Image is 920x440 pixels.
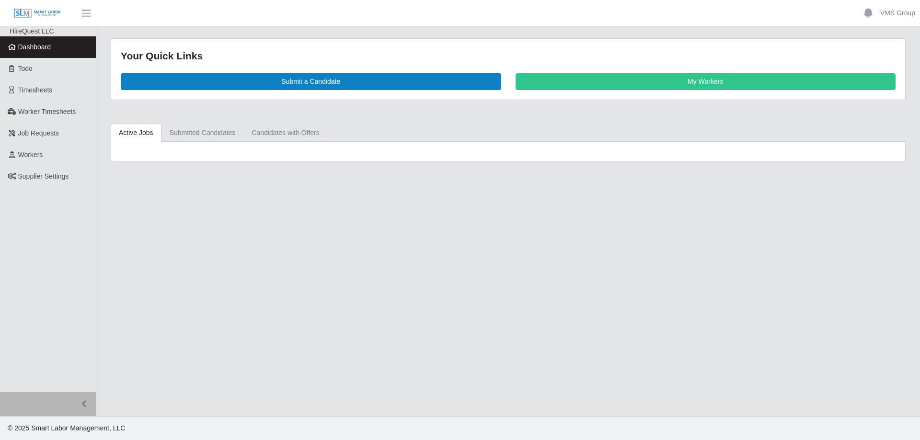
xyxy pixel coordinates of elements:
[13,8,61,19] img: SLM Logo
[161,124,244,142] a: Submitted Candidates
[10,27,54,35] span: HireQuest LLC
[18,129,59,137] span: Job Requests
[18,108,76,115] span: Worker Timesheets
[18,43,51,51] span: Dashboard
[111,124,161,142] a: Active Jobs
[18,151,43,158] span: Workers
[18,172,69,180] span: Supplier Settings
[121,73,501,90] a: Submit a Candidate
[880,8,915,18] a: VMS Group
[121,48,896,64] div: Your Quick Links
[8,424,125,432] span: © 2025 Smart Labor Management, LLC
[18,86,53,94] span: Timesheets
[243,124,327,142] a: Candidates with Offers
[18,65,33,72] span: Todo
[516,73,896,90] a: My Workers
